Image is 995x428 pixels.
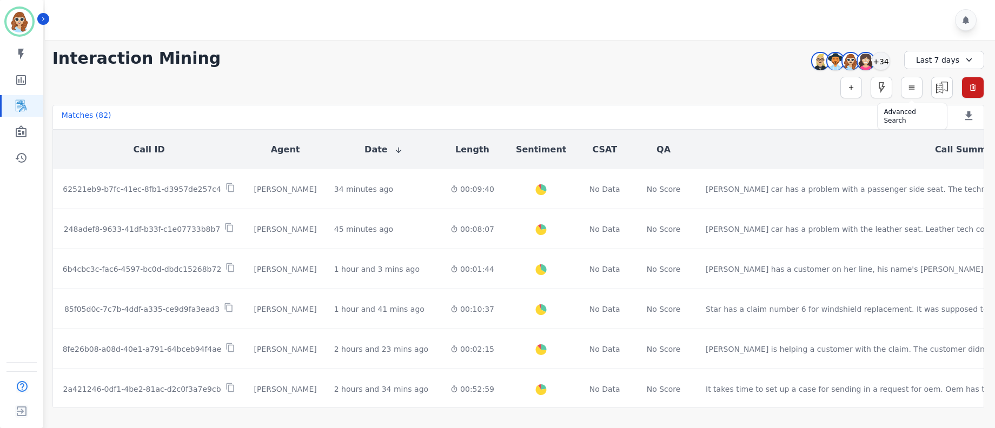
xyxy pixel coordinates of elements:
[6,9,32,35] img: Bordered avatar
[588,264,621,275] div: No Data
[63,384,221,394] p: 2a421246-0df1-4be2-81ac-d2c0f3a7e9cb
[450,304,494,315] div: 00:10:37
[588,344,621,355] div: No Data
[254,304,316,315] div: [PERSON_NAME]
[592,143,617,156] button: CSAT
[450,184,494,195] div: 00:09:40
[254,264,316,275] div: [PERSON_NAME]
[647,384,681,394] div: No Score
[334,304,424,315] div: 1 hour and 41 mins ago
[872,52,890,70] div: +34
[647,184,681,195] div: No Score
[64,224,221,235] p: 248adef8-9633-41df-b33f-c1e07733b8b7
[904,51,984,69] div: Last 7 days
[450,384,494,394] div: 00:52:59
[63,264,222,275] p: 6b4cbc3c-fac6-4597-bc0d-dbdc15268b72
[334,384,428,394] div: 2 hours and 34 mins ago
[63,184,221,195] p: 62521eb9-b7fc-41ec-8fb1-d3957de257c4
[334,264,420,275] div: 1 hour and 3 mins ago
[450,224,494,235] div: 00:08:07
[271,143,300,156] button: Agent
[334,224,393,235] div: 45 minutes ago
[647,344,681,355] div: No Score
[450,344,494,355] div: 00:02:15
[647,304,681,315] div: No Score
[516,143,566,156] button: Sentiment
[588,224,621,235] div: No Data
[656,143,671,156] button: QA
[647,224,681,235] div: No Score
[52,49,221,68] h1: Interaction Mining
[364,143,403,156] button: Date
[334,344,428,355] div: 2 hours and 23 mins ago
[254,344,316,355] div: [PERSON_NAME]
[63,344,222,355] p: 8fe26b08-a08d-40e1-a791-64bceb94f4ae
[133,143,164,156] button: Call ID
[64,304,220,315] p: 85f05d0c-7c7b-4ddf-a335-ce9d9fa3ead3
[884,108,940,125] div: Advanced Search
[588,384,621,394] div: No Data
[450,264,494,275] div: 00:01:44
[588,184,621,195] div: No Data
[254,384,316,394] div: [PERSON_NAME]
[254,224,316,235] div: [PERSON_NAME]
[254,184,316,195] div: [PERSON_NAME]
[588,304,621,315] div: No Data
[455,143,489,156] button: Length
[62,110,111,125] div: Matches ( 82 )
[647,264,681,275] div: No Score
[334,184,393,195] div: 34 minutes ago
